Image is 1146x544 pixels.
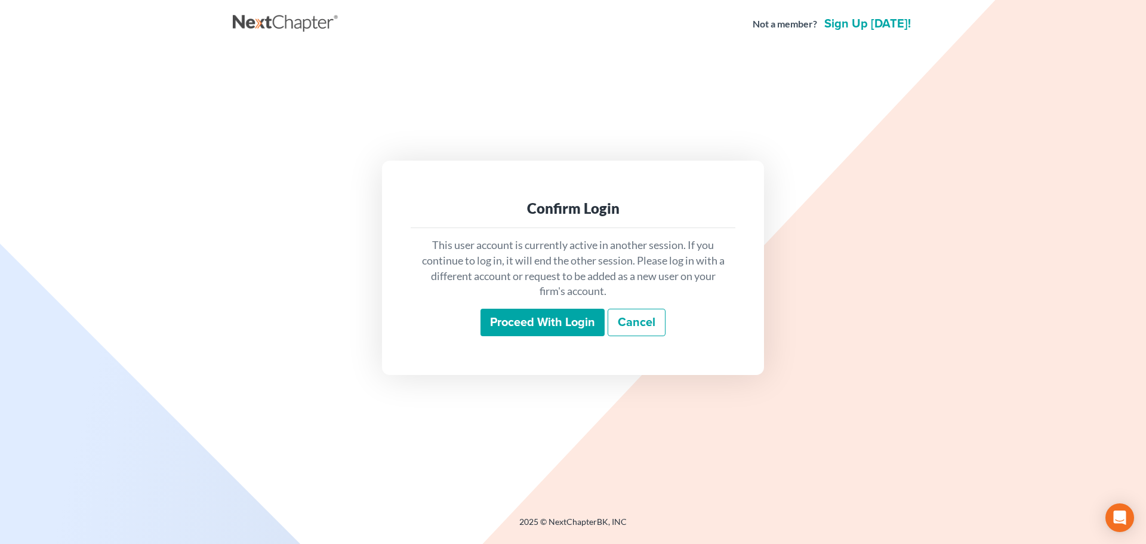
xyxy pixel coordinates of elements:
[233,516,913,537] div: 2025 © NextChapterBK, INC
[1105,503,1134,532] div: Open Intercom Messenger
[420,238,726,299] p: This user account is currently active in another session. If you continue to log in, it will end ...
[753,17,817,31] strong: Not a member?
[822,18,913,30] a: Sign up [DATE]!
[420,199,726,218] div: Confirm Login
[480,309,605,336] input: Proceed with login
[608,309,666,336] a: Cancel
